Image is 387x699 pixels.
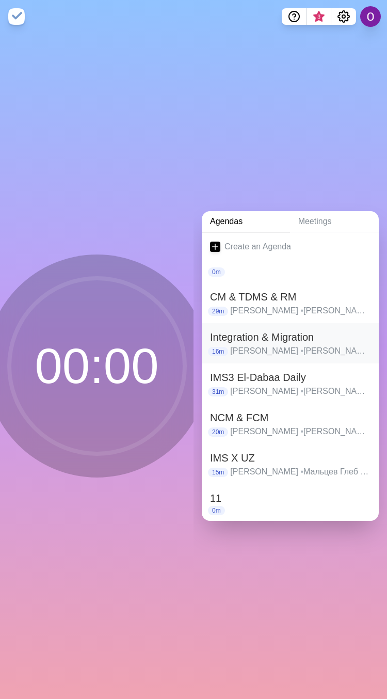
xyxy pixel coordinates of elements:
[300,467,303,476] span: •
[202,232,379,261] a: Create an Agenda
[282,8,307,25] button: Help
[300,427,303,436] span: •
[208,387,228,396] p: 31m
[210,329,370,345] h2: Integration & Migration
[208,347,228,356] p: 16m
[290,211,379,232] a: Meetings
[208,506,225,515] p: 0m
[230,425,370,438] p: [PERSON_NAME] [PERSON_NAME] [PERSON_NAME] [PERSON_NAME] [PERSON_NAME] [PERSON_NAME] [PERSON_NAME]...
[202,211,290,232] a: Agendas
[300,387,303,395] span: •
[210,370,370,385] h2: IMS3 El-Dabaa Daily
[331,8,356,25] button: Settings
[210,450,370,466] h2: IMS X UZ
[230,345,370,357] p: [PERSON_NAME] [PERSON_NAME] [PERSON_NAME] [PERSON_NAME] [PERSON_NAME] [PERSON_NAME] [PERSON_NAME]...
[210,289,370,305] h2: CM & TDMS & RM
[300,346,303,355] span: •
[208,307,228,316] p: 29m
[208,468,228,477] p: 15m
[307,8,331,25] button: What’s new
[210,410,370,425] h2: NCM & FCM
[230,385,370,398] p: [PERSON_NAME] [PERSON_NAME] [PERSON_NAME] [PERSON_NAME] [PERSON_NAME] [PERSON_NAME] [PERSON_NAME]...
[8,8,25,25] img: timeblocks logo
[230,305,370,317] p: [PERSON_NAME] [PERSON_NAME] [PERSON_NAME] [PERSON_NAME] [PERSON_NAME] [PERSON_NAME] [PERSON_NAME]...
[208,427,228,437] p: 20m
[300,306,303,315] span: •
[315,13,323,21] span: 3
[230,466,370,478] p: [PERSON_NAME] Мальцев Глеб [PERSON_NAME] [PERSON_NAME] Пуговкин Игорь [PERSON_NAME] [PERSON_NAME]...
[210,490,370,506] h2: 11
[208,267,225,277] p: 0m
